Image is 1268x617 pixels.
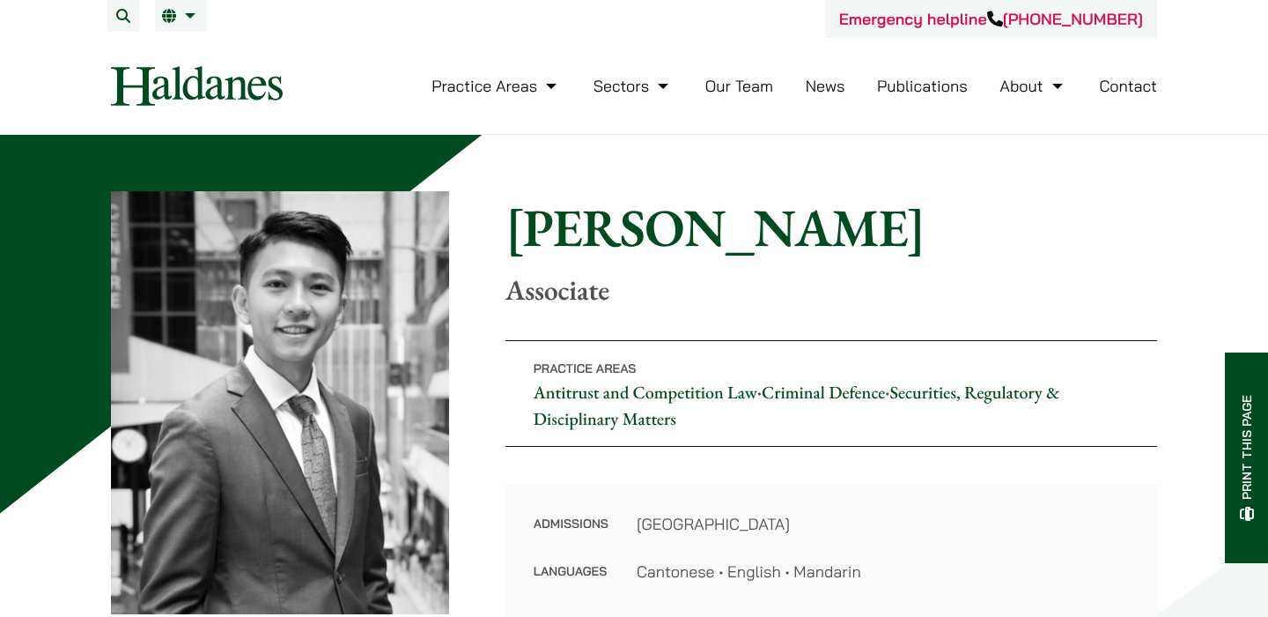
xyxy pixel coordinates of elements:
[1099,76,1157,96] a: Contact
[505,273,1157,307] p: Associate
[534,560,608,584] dt: Languages
[877,76,968,96] a: Publications
[534,381,1060,430] a: Securities, Regulatory & Disciplinary Matters
[162,9,200,23] a: EN
[534,361,637,376] span: Practice Areas
[999,76,1066,96] a: About
[505,340,1157,447] p: • •
[637,560,1129,584] dd: Cantonese • English • Mandarin
[431,76,561,96] a: Practice Areas
[593,76,673,96] a: Sectors
[111,66,283,106] img: Logo of Haldanes
[705,76,773,96] a: Our Team
[762,381,885,404] a: Criminal Defence
[637,512,1129,536] dd: [GEOGRAPHIC_DATA]
[534,512,608,560] dt: Admissions
[534,381,757,404] a: Antitrust and Competition Law
[806,76,845,96] a: News
[505,196,1157,259] h1: [PERSON_NAME]
[839,9,1143,29] a: Emergency helpline[PHONE_NUMBER]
